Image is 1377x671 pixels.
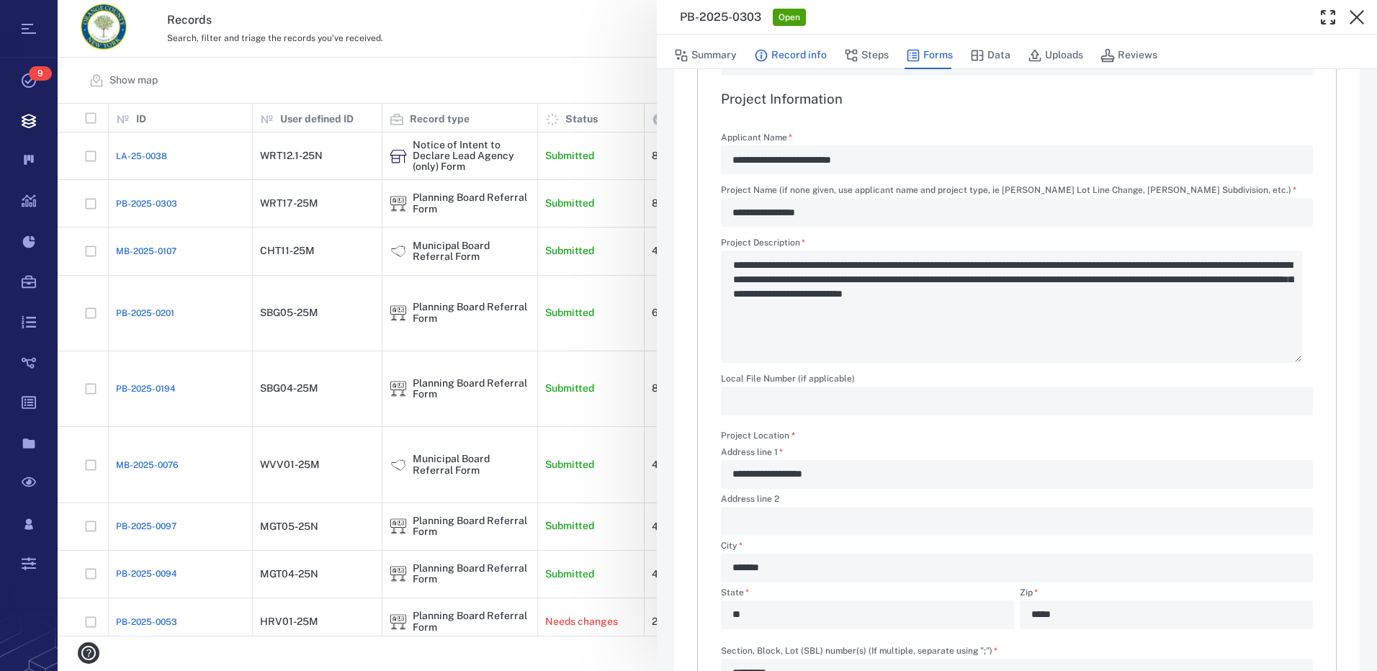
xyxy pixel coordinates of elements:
[721,238,1313,251] label: Project Description
[791,431,795,441] span: required
[1100,42,1157,69] button: Reviews
[29,66,52,81] span: 9
[1314,3,1342,32] button: Toggle Fullscreen
[721,387,1313,415] div: Local File Number (if applicable)
[970,42,1010,69] button: Data
[721,448,1313,460] label: Address line 1
[721,430,795,442] label: Project Location
[721,145,1313,174] div: Applicant Name
[844,42,889,69] button: Steps
[721,541,1313,554] label: City
[1342,3,1371,32] button: Close
[721,198,1313,227] div: Project Name (if none given, use applicant name and project type, ie Smith Lot Line Change, Jones...
[721,374,1313,387] label: Local File Number (if applicable)
[680,9,761,26] h3: PB-2025-0303
[674,42,737,69] button: Summary
[721,588,1014,600] label: State
[1020,588,1313,600] label: Zip
[721,495,1313,507] label: Address line 2
[32,10,62,23] span: Help
[1028,42,1083,69] button: Uploads
[776,12,803,24] span: Open
[721,133,1313,145] label: Applicant Name
[906,42,953,69] button: Forms
[721,186,1313,198] label: Project Name (if none given, use applicant name and project type, ie [PERSON_NAME] Lot Line Chang...
[721,90,1313,107] h3: Project Information
[721,647,1313,659] label: Section, Block, Lot (SBL) number(s) (If multiple, separate using ";")
[754,42,827,69] button: Record info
